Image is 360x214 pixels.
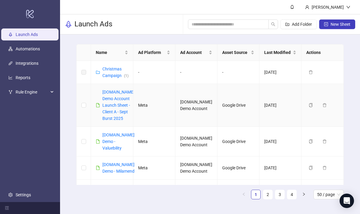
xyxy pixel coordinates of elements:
span: right [302,192,306,196]
span: delete [322,139,327,144]
th: Ad Account [175,44,217,61]
span: Ad Platform [138,49,165,56]
li: 1 [251,190,261,199]
span: folder [96,70,100,74]
button: right [299,190,309,199]
span: user [305,5,309,9]
li: Previous Page [239,190,249,199]
span: rocket [65,21,72,28]
th: Last Modified [259,44,301,61]
td: - [217,61,259,84]
h3: Launch Ads [74,19,112,29]
span: menu-fold [5,206,9,210]
a: Integrations [16,61,38,66]
span: ( 1 ) [124,74,129,78]
button: left [239,190,249,199]
th: Asset Source [217,44,259,61]
td: Meta [133,156,175,180]
a: Automations [16,46,40,51]
span: file [96,103,100,107]
span: Rule Engine [16,86,49,98]
a: Launch Ads [16,32,38,37]
div: Page Size [313,190,344,199]
button: New Sheet [319,19,355,29]
div: Open Intercom Messenger [340,194,354,208]
span: Name [96,49,123,56]
a: 1 [251,190,260,199]
span: copy [309,139,313,144]
span: down [346,5,350,9]
td: [DATE] [259,127,301,156]
span: search [271,22,275,26]
td: [DATE] [259,84,301,127]
span: file [96,139,100,144]
td: Google Drive [217,156,259,180]
td: - [175,61,217,84]
a: 2 [263,190,272,199]
a: 3 [275,190,284,199]
span: copy [309,166,313,170]
span: bell [290,5,294,9]
th: Actions [301,44,343,61]
span: 50 / page [317,190,340,199]
a: Settings [16,192,31,197]
th: Name [91,44,133,61]
span: Add Folder [292,22,312,27]
span: left [242,192,246,196]
td: Google Drive [217,84,259,127]
a: [DOMAIN_NAME] Demo Account Launch Sheet - Client A - Sept Burst 2025 [102,90,135,121]
span: copy [309,103,313,107]
span: plus-square [324,22,328,26]
th: Ad Platform [133,44,175,61]
div: [PERSON_NAME] [309,4,346,10]
a: [DOMAIN_NAME] Demo - Valuebility [102,132,135,150]
td: Meta [133,127,175,156]
span: delete [309,70,313,74]
td: Meta [133,84,175,127]
a: 4 [287,190,296,199]
li: 4 [287,190,297,199]
span: folder-add [285,22,289,26]
td: - [133,61,175,84]
span: delete [322,103,327,107]
td: [DATE] [259,156,301,180]
td: Google Drive [217,127,259,156]
a: Christmas Campaign(1) [102,67,129,78]
td: [DOMAIN_NAME] Demo Account [175,84,217,127]
span: delete [322,166,327,170]
span: New Sheet [331,22,350,27]
li: 2 [263,190,273,199]
span: Asset Source [222,49,250,56]
button: Add Folder [280,19,317,29]
td: [DOMAIN_NAME] Demo Account [175,127,217,156]
a: [DOMAIN_NAME] Demo - Milamend [102,162,135,174]
span: file [96,166,100,170]
span: Ad Account [180,49,207,56]
span: fork [8,90,13,94]
li: 3 [275,190,285,199]
td: [DATE] [259,61,301,84]
td: [DOMAIN_NAME] Demo Account [175,156,217,180]
li: Next Page [299,190,309,199]
a: Reports [16,75,30,80]
span: Last Modified [264,49,292,56]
